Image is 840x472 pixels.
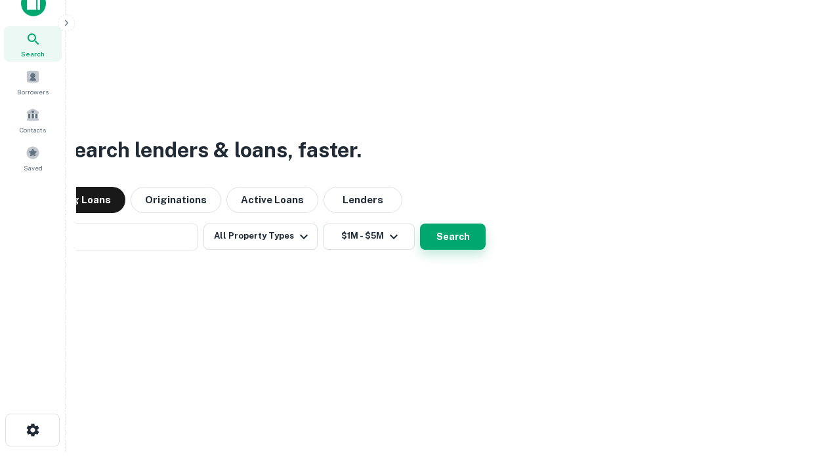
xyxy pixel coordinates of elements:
[60,134,362,166] h3: Search lenders & loans, faster.
[4,26,62,62] a: Search
[774,367,840,430] iframe: Chat Widget
[4,64,62,100] a: Borrowers
[21,49,45,59] span: Search
[420,224,486,250] button: Search
[17,87,49,97] span: Borrowers
[4,102,62,138] a: Contacts
[203,224,318,250] button: All Property Types
[131,187,221,213] button: Originations
[24,163,43,173] span: Saved
[323,224,415,250] button: $1M - $5M
[226,187,318,213] button: Active Loans
[4,140,62,176] a: Saved
[20,125,46,135] span: Contacts
[324,187,402,213] button: Lenders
